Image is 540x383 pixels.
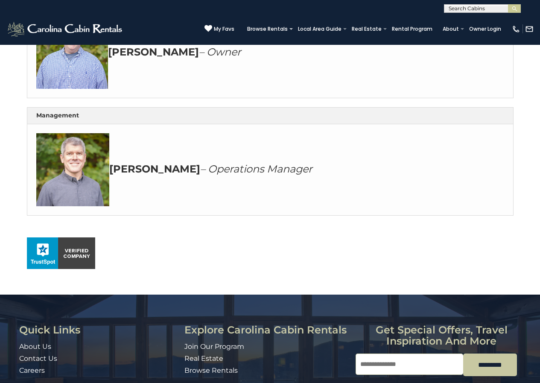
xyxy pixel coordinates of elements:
[199,46,241,58] em: – Owner
[243,23,292,35] a: Browse Rentals
[108,46,199,58] strong: [PERSON_NAME]
[347,23,386,35] a: Real Estate
[36,111,79,119] strong: Management
[19,325,178,336] h3: Quick Links
[184,325,350,336] h3: Explore Carolina Cabin Rentals
[19,366,45,374] a: Careers
[465,23,505,35] a: Owner Login
[184,366,238,374] a: Browse Rentals
[525,25,534,33] img: mail-regular-white.png
[19,354,57,363] a: Contact Us
[6,20,125,38] img: White-1-2.png
[356,325,527,347] h3: Get special offers, travel inspiration and more
[388,23,437,35] a: Rental Program
[27,237,95,269] img: seal_horizontal.png
[512,25,520,33] img: phone-regular-white.png
[214,25,234,33] span: My Favs
[19,342,51,351] a: About Us
[184,354,223,363] a: Real Estate
[294,23,346,35] a: Local Area Guide
[184,342,244,351] a: Join Our Program
[200,163,312,175] em: – Operations Manager
[109,163,200,175] strong: [PERSON_NAME]
[438,23,463,35] a: About
[204,25,234,33] a: My Favs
